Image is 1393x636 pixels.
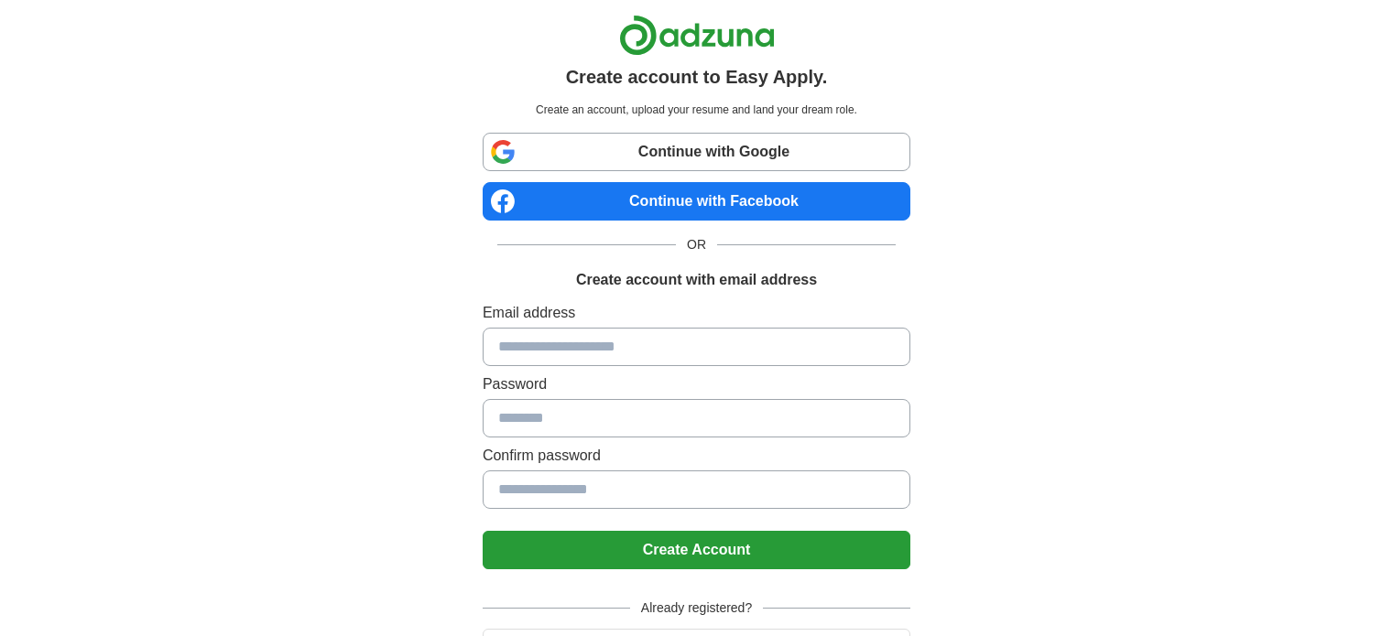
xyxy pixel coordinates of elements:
a: Continue with Google [483,133,910,171]
span: OR [676,235,717,254]
label: Confirm password [483,445,910,467]
h1: Create account to Easy Apply. [566,63,828,91]
img: Adzuna logo [619,15,775,56]
span: Already registered? [630,598,763,618]
label: Password [483,373,910,395]
label: Email address [483,302,910,324]
a: Continue with Facebook [483,182,910,221]
p: Create an account, upload your resume and land your dream role. [486,102,907,118]
button: Create Account [483,531,910,569]
h1: Create account with email address [576,269,817,291]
